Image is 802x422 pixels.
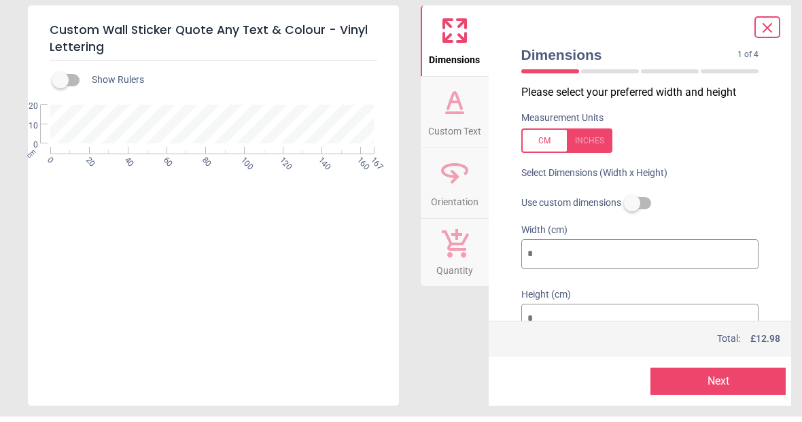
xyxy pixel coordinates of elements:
[436,263,473,283] span: Quantity
[12,145,38,156] span: 0
[756,338,780,349] span: 12.98
[429,52,480,73] span: Dimensions
[12,106,38,118] span: 20
[750,338,780,351] span: £
[50,22,377,67] h5: Custom Wall Sticker Quote Any Text & Colour - Vinyl Lettering
[421,11,489,82] button: Dimensions
[521,202,621,215] span: Use custom dimensions
[521,50,738,70] span: Dimensions
[421,224,489,292] button: Quantity
[520,338,781,351] div: Total:
[737,54,759,66] span: 1 of 4
[428,124,481,144] span: Custom Text
[510,172,667,186] label: Select Dimensions (Width x Height)
[12,126,38,137] span: 10
[421,153,489,224] button: Orientation
[60,77,399,94] div: Show Rulers
[431,194,478,215] span: Orientation
[521,229,759,243] label: Width (cm)
[521,294,759,307] label: Height (cm)
[650,373,786,400] button: Next
[24,153,37,165] span: cm
[421,82,489,153] button: Custom Text
[521,117,604,130] label: Measurement Units
[521,90,770,105] p: Please select your preferred width and height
